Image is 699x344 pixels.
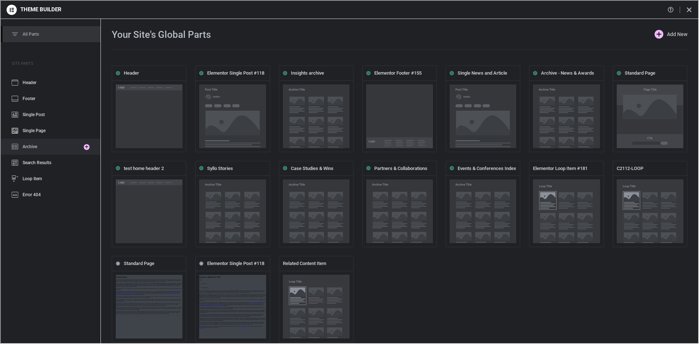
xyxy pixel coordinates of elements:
h1: Elementor Footer #155 [374,69,432,76]
h1: Standard Page [123,259,182,266]
h1: Partners & Collaborations [374,164,432,171]
h1: Single News and Article [457,69,516,76]
h1: Header [123,69,182,76]
span: Add New [666,29,687,38]
h1: Insights archive [290,69,349,76]
a: Add New [654,29,687,38]
h1: Syllo Stories [206,164,265,171]
h1: Archive - News & Awards [540,69,599,76]
span: Archive [22,143,36,149]
span: Single Post [22,111,44,116]
h1: Events & Conferences Index [457,164,516,171]
h1: Your Site's Global Parts [111,29,210,39]
span: All Parts [22,31,38,36]
span: Search Results [22,159,51,165]
h1: test home header 2 [123,164,182,171]
h1: Standard Page [624,69,683,76]
h1: Elementor Single Post #118 [206,69,265,76]
span: Single Page [22,127,45,133]
h1: Theme Builder [20,6,61,12]
h1: Elementor Single Post #118 [206,259,265,266]
span: Loop Item [22,175,41,181]
h1: C2112-LOOP [616,164,683,171]
span: Footer [22,95,35,100]
a: Theme Builder [6,4,61,14]
h1: Related Content Item [282,259,349,266]
span: Header [22,79,36,84]
h1: Case Studies & Wins [290,164,349,171]
span: Error 404 [22,191,40,197]
h1: Elementor Loop Item #181 [532,164,599,171]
